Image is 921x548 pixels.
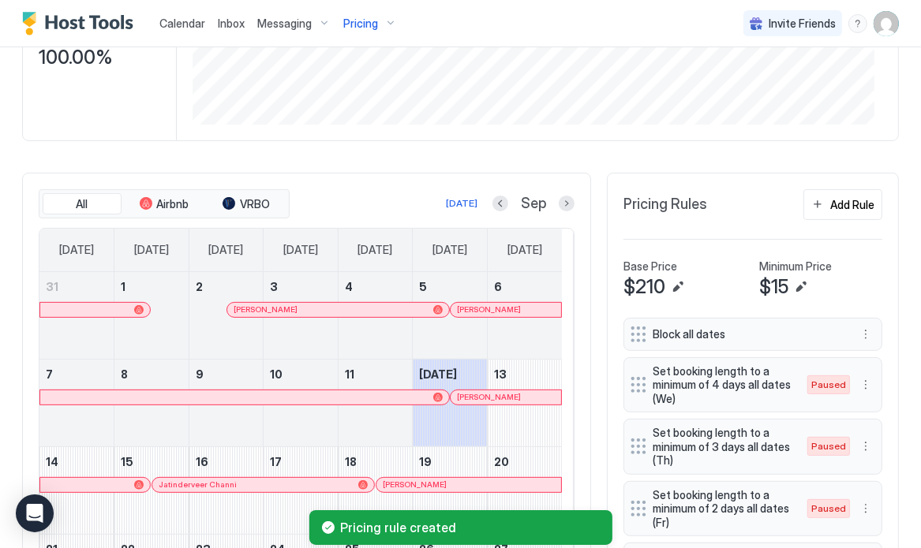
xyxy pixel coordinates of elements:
[240,197,270,211] span: VRBO
[830,196,874,213] div: Add Rule
[39,46,113,69] span: 100.00%
[457,392,521,402] span: [PERSON_NAME]
[874,11,899,36] div: User profile
[39,447,114,476] a: September 14, 2025
[811,501,846,516] span: Paused
[432,243,467,257] span: [DATE]
[653,327,841,341] span: Block all dates
[39,360,114,389] a: September 7, 2025
[417,229,483,271] a: Friday
[283,243,318,257] span: [DATE]
[121,280,125,293] span: 1
[856,375,875,394] button: More options
[118,229,185,271] a: Monday
[234,304,298,315] span: [PERSON_NAME]
[257,17,312,31] span: Messaging
[114,272,189,301] a: September 1, 2025
[856,499,875,518] div: menu
[46,280,58,293] span: 31
[339,447,413,476] a: September 18, 2025
[39,359,114,446] td: September 7, 2025
[345,280,353,293] span: 4
[559,196,575,211] button: Next month
[268,229,334,271] a: Wednesday
[207,193,286,215] button: VRBO
[492,229,558,271] a: Saturday
[189,360,264,389] a: September 9, 2025
[339,360,413,389] a: September 11, 2025
[413,359,488,446] td: September 12, 2025
[487,359,562,446] td: September 13, 2025
[134,243,169,257] span: [DATE]
[488,272,562,301] a: September 6, 2025
[759,275,788,299] span: $15
[457,392,554,402] div: [PERSON_NAME]
[46,367,53,381] span: 7
[114,446,189,534] td: September 15, 2025
[121,455,133,468] span: 15
[339,272,413,301] a: September 4, 2025
[856,325,875,344] div: menu
[193,229,259,271] a: Tuesday
[653,426,792,468] span: Set booking length to a minimum of 3 days all dates (Th)
[488,447,562,476] a: September 20, 2025
[487,446,562,534] td: September 20, 2025
[189,272,264,301] a: September 2, 2025
[196,367,204,381] span: 9
[343,229,409,271] a: Thursday
[16,494,54,532] div: Open Intercom Messenger
[521,195,546,213] span: Sep
[189,447,264,476] a: September 16, 2025
[494,367,507,381] span: 13
[653,488,792,530] span: Set booking length to a minimum of 2 days all dates (Fr)
[159,17,205,30] span: Calendar
[623,259,677,274] span: Base Price
[413,272,487,301] a: September 5, 2025
[121,367,128,381] span: 8
[856,375,875,394] div: menu
[114,272,189,360] td: September 1, 2025
[39,446,114,534] td: September 14, 2025
[125,193,204,215] button: Airbnb
[264,359,339,446] td: September 10, 2025
[358,243,393,257] span: [DATE]
[413,360,487,389] a: September 12, 2025
[345,367,354,381] span: 11
[208,243,243,257] span: [DATE]
[264,272,339,360] td: September 3, 2025
[264,360,338,389] a: September 10, 2025
[114,359,189,446] td: September 8, 2025
[270,280,278,293] span: 3
[419,280,427,293] span: 5
[769,17,836,31] span: Invite Friends
[39,189,290,219] div: tab-group
[196,455,208,468] span: 16
[46,455,58,468] span: 14
[43,193,122,215] button: All
[792,278,811,296] button: Edit
[623,275,665,299] span: $210
[264,272,338,301] a: September 3, 2025
[159,479,368,490] div: Jatinderveer Channi
[668,278,687,296] button: Edit
[345,455,357,468] span: 18
[341,520,600,535] span: Pricing rule created
[494,455,509,468] span: 20
[157,197,189,211] span: Airbnb
[413,446,488,534] td: September 19, 2025
[507,243,542,257] span: [DATE]
[264,446,339,534] td: September 17, 2025
[653,364,792,406] span: Set booking length to a minimum of 4 days all dates (We)
[803,189,882,220] button: Add Rule
[189,446,264,534] td: September 16, 2025
[759,259,832,274] span: Minimum Price
[264,447,338,476] a: September 17, 2025
[488,360,562,389] a: September 13, 2025
[22,12,140,35] a: Host Tools Logo
[114,360,189,389] a: September 8, 2025
[419,367,457,381] span: [DATE]
[77,197,88,211] span: All
[413,272,488,360] td: September 5, 2025
[196,280,203,293] span: 2
[39,272,114,301] a: August 31, 2025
